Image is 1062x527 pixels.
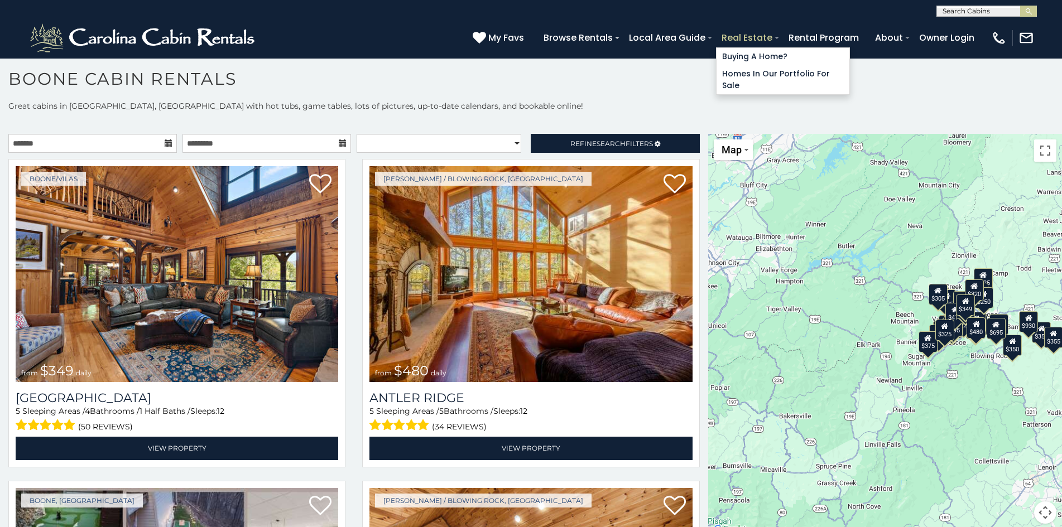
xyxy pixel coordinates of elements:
a: [PERSON_NAME] / Blowing Rock, [GEOGRAPHIC_DATA] [375,172,592,186]
a: Browse Rentals [538,28,618,47]
a: Owner Login [914,28,980,47]
div: $525 [974,268,993,289]
span: daily [431,369,446,377]
div: $410 [945,303,964,324]
span: 5 [16,406,20,416]
a: Diamond Creek Lodge from $349 daily [16,166,338,382]
span: 12 [217,406,224,416]
a: View Property [369,437,692,460]
a: Add to favorites [309,495,331,518]
span: 5 [439,406,444,416]
div: $355 [1032,321,1051,342]
img: Antler Ridge [369,166,692,382]
div: Sleeping Areas / Bathrooms / Sleeps: [16,405,338,434]
a: Add to favorites [664,495,686,518]
span: (34 reviews) [432,419,487,434]
img: mail-regular-white.png [1018,30,1034,46]
span: My Favs [488,31,524,45]
a: Antler Ridge from $480 daily [369,166,692,382]
a: Buying A Home? [717,48,849,65]
a: About [869,28,909,47]
img: phone-regular-white.png [991,30,1007,46]
span: 12 [520,406,527,416]
div: $395 [967,311,986,332]
div: $695 [987,317,1006,339]
div: $930 [1019,311,1038,332]
img: Diamond Creek Lodge [16,166,338,382]
a: Boone, [GEOGRAPHIC_DATA] [21,494,143,507]
div: $325 [935,319,954,340]
a: [PERSON_NAME] / Blowing Rock, [GEOGRAPHIC_DATA] [375,494,592,507]
div: $320 [964,279,983,300]
div: $250 [974,287,993,308]
span: from [375,369,392,377]
span: $349 [40,362,74,379]
a: RefineSearchFilters [531,134,699,153]
a: Boone/Vilas [21,172,86,186]
div: $330 [929,325,948,346]
span: Map [722,144,742,156]
span: daily [76,369,92,377]
button: Map camera controls [1034,501,1056,524]
a: View Property [16,437,338,460]
div: $225 [954,311,973,332]
span: Refine Filters [570,139,653,148]
div: $375 [919,331,938,352]
a: Antler Ridge [369,390,692,405]
span: Search [597,139,626,148]
div: $315 [966,317,985,339]
span: (50 reviews) [78,419,133,434]
div: $480 [967,317,986,339]
a: Local Area Guide [623,28,711,47]
span: 4 [85,406,90,416]
button: Change map style [714,139,753,160]
div: Sleeping Areas / Bathrooms / Sleeps: [369,405,692,434]
a: My Favs [473,31,527,45]
span: 5 [369,406,374,416]
a: Add to favorites [664,173,686,196]
div: $349 [956,294,975,316]
a: Real Estate [716,28,778,47]
span: from [21,369,38,377]
a: Rental Program [783,28,864,47]
h3: Diamond Creek Lodge [16,390,338,405]
div: $305 [929,283,948,304]
div: $565 [953,291,972,312]
div: $350 [1003,334,1022,355]
button: Toggle fullscreen view [1034,139,1056,162]
span: 1 Half Baths / [140,406,190,416]
div: $210 [955,297,974,318]
img: White-1-2.png [28,21,260,55]
div: $380 [989,313,1008,335]
span: $480 [394,362,429,379]
a: Add to favorites [309,173,331,196]
a: Homes in Our Portfolio For Sale [717,65,849,94]
a: [GEOGRAPHIC_DATA] [16,390,338,405]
